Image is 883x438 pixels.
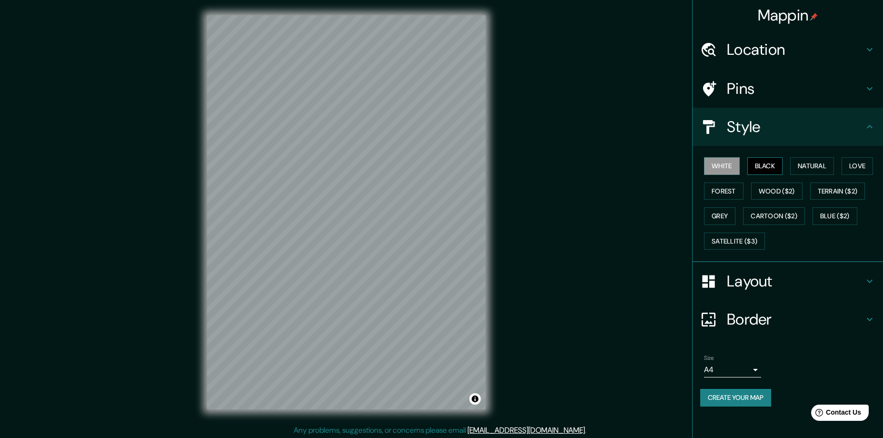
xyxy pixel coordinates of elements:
[704,233,765,250] button: Satellite ($3)
[704,362,761,377] div: A4
[727,117,864,136] h4: Style
[798,401,873,428] iframe: Help widget launcher
[810,183,865,200] button: Terrain ($2)
[704,183,744,200] button: Forest
[704,354,714,362] label: Size
[693,31,883,69] div: Location
[727,40,864,59] h4: Location
[842,157,873,175] button: Love
[693,70,883,108] div: Pins
[693,108,883,146] div: Style
[747,157,783,175] button: Black
[727,272,864,291] h4: Layout
[294,425,586,436] p: Any problems, suggestions, or concerns please email .
[467,425,585,435] a: [EMAIL_ADDRESS][DOMAIN_NAME]
[743,207,805,225] button: Cartoon ($2)
[727,79,864,98] h4: Pins
[751,183,803,200] button: Wood ($2)
[586,425,588,436] div: .
[588,425,590,436] div: .
[700,389,771,407] button: Create your map
[790,157,834,175] button: Natural
[727,310,864,329] h4: Border
[469,393,481,405] button: Toggle attribution
[693,262,883,300] div: Layout
[810,13,818,20] img: pin-icon.png
[693,300,883,338] div: Border
[704,207,735,225] button: Grey
[704,157,740,175] button: White
[207,15,486,409] canvas: Map
[758,6,818,25] h4: Mappin
[813,207,857,225] button: Blue ($2)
